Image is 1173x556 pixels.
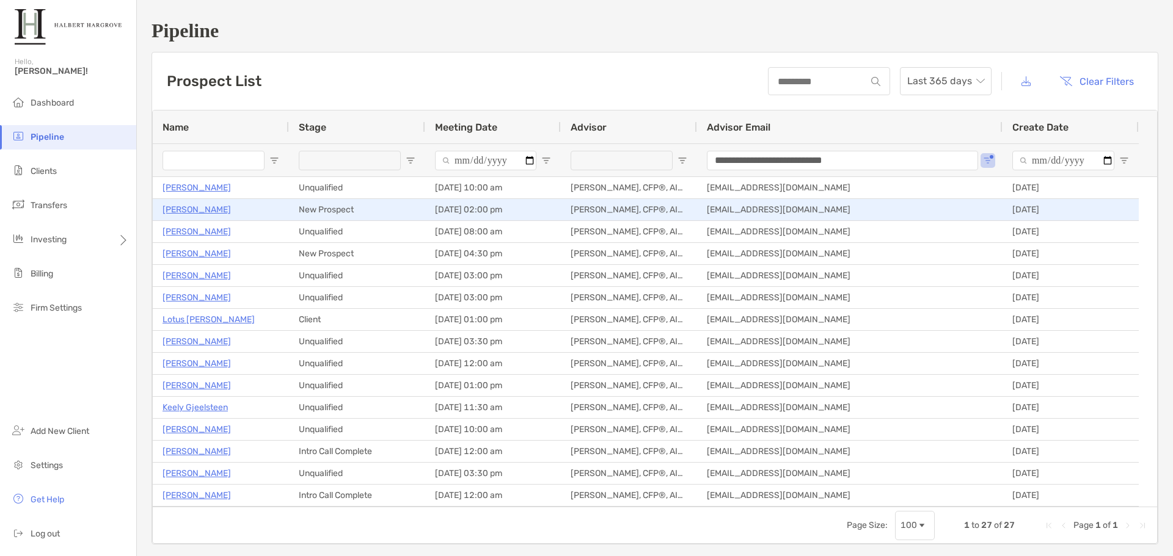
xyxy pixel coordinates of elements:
[289,375,425,396] div: Unqualified
[163,378,231,393] a: [PERSON_NAME]
[406,156,415,165] button: Open Filter Menu
[971,520,979,530] span: to
[1073,520,1094,530] span: Page
[871,77,880,86] img: input icon
[15,5,122,49] img: Zoe Logo
[11,95,26,109] img: dashboard icon
[1095,520,1101,530] span: 1
[425,397,561,418] div: [DATE] 11:30 am
[561,419,697,440] div: [PERSON_NAME], CFP®, AIF®
[152,20,1158,42] h1: Pipeline
[561,441,697,462] div: [PERSON_NAME], CFP®, AIF®
[163,202,231,217] p: [PERSON_NAME]
[11,491,26,506] img: get-help icon
[163,312,255,327] a: Lotus [PERSON_NAME]
[31,426,89,436] span: Add New Client
[425,375,561,396] div: [DATE] 01:00 pm
[697,331,1003,352] div: [EMAIL_ADDRESS][DOMAIN_NAME]
[561,309,697,330] div: [PERSON_NAME], CFP®, AIF®
[561,485,697,506] div: [PERSON_NAME], CFP®, AIF®
[895,511,935,540] div: Page Size
[163,290,231,305] a: [PERSON_NAME]
[1004,520,1015,530] span: 27
[697,375,1003,396] div: [EMAIL_ADDRESS][DOMAIN_NAME]
[11,265,26,280] img: billing icon
[541,156,551,165] button: Open Filter Menu
[299,121,326,133] span: Stage
[425,441,561,462] div: [DATE] 12:00 am
[289,441,425,462] div: Intro Call Complete
[561,221,697,242] div: [PERSON_NAME], CFP®, AIF®
[163,356,231,371] a: [PERSON_NAME]
[163,422,231,437] a: [PERSON_NAME]
[1003,265,1139,286] div: [DATE]
[697,221,1003,242] div: [EMAIL_ADDRESS][DOMAIN_NAME]
[561,287,697,308] div: [PERSON_NAME], CFP®, AIF®
[163,151,265,170] input: Name Filter Input
[697,419,1003,440] div: [EMAIL_ADDRESS][DOMAIN_NAME]
[163,466,231,481] a: [PERSON_NAME]
[1113,520,1118,530] span: 1
[435,151,536,170] input: Meeting Date Filter Input
[289,243,425,264] div: New Prospect
[11,163,26,178] img: clients icon
[163,180,231,195] a: [PERSON_NAME]
[1012,121,1069,133] span: Create Date
[1003,353,1139,374] div: [DATE]
[1012,151,1114,170] input: Create Date Filter Input
[1103,520,1111,530] span: of
[425,419,561,440] div: [DATE] 10:00 am
[697,441,1003,462] div: [EMAIL_ADDRESS][DOMAIN_NAME]
[11,525,26,540] img: logout icon
[1003,485,1139,506] div: [DATE]
[561,375,697,396] div: [PERSON_NAME], CFP®, AIF®
[561,265,697,286] div: [PERSON_NAME], CFP®, AIF®
[571,121,607,133] span: Advisor
[289,309,425,330] div: Client
[901,520,917,530] div: 100
[1003,309,1139,330] div: [DATE]
[697,353,1003,374] div: [EMAIL_ADDRESS][DOMAIN_NAME]
[31,200,67,211] span: Transfers
[289,485,425,506] div: Intro Call Complete
[983,156,993,165] button: Open Filter Menu
[1003,221,1139,242] div: [DATE]
[697,199,1003,220] div: [EMAIL_ADDRESS][DOMAIN_NAME]
[15,66,129,76] span: [PERSON_NAME]!
[163,444,231,459] a: [PERSON_NAME]
[425,309,561,330] div: [DATE] 01:00 pm
[163,334,231,349] a: [PERSON_NAME]
[163,224,231,239] p: [PERSON_NAME]
[11,197,26,212] img: transfers icon
[31,303,82,313] span: Firm Settings
[289,265,425,286] div: Unqualified
[964,520,970,530] span: 1
[1003,331,1139,352] div: [DATE]
[163,268,231,283] p: [PERSON_NAME]
[425,177,561,198] div: [DATE] 10:00 am
[847,520,888,530] div: Page Size:
[678,156,687,165] button: Open Filter Menu
[425,331,561,352] div: [DATE] 03:30 pm
[425,243,561,264] div: [DATE] 04:30 pm
[1138,521,1147,530] div: Last Page
[1050,68,1143,95] button: Clear Filters
[163,246,231,261] p: [PERSON_NAME]
[425,463,561,484] div: [DATE] 03:30 pm
[697,397,1003,418] div: [EMAIL_ADDRESS][DOMAIN_NAME]
[1003,397,1139,418] div: [DATE]
[31,98,74,108] span: Dashboard
[11,129,26,143] img: pipeline icon
[163,400,228,415] a: Keely Gjeelsteen
[167,73,261,90] h3: Prospect List
[1003,287,1139,308] div: [DATE]
[561,331,697,352] div: [PERSON_NAME], CFP®, AIF®
[561,353,697,374] div: [PERSON_NAME], CFP®, AIF®
[289,199,425,220] div: New Prospect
